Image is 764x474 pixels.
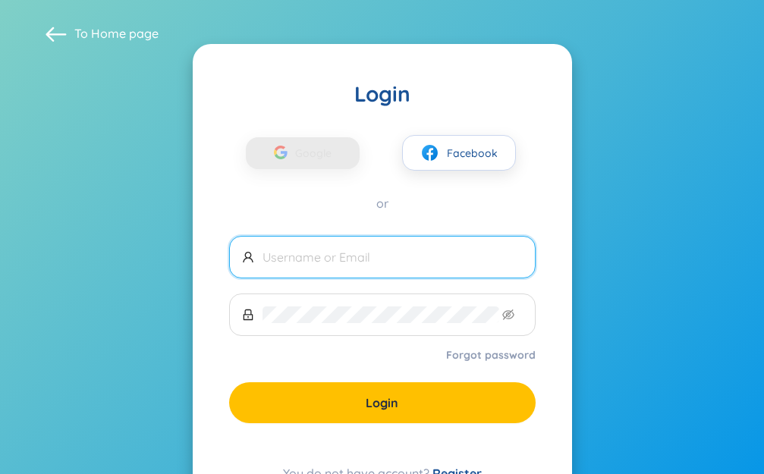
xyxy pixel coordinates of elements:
div: or [229,195,536,212]
span: user [242,251,254,263]
a: Home page [91,26,159,41]
span: Login [366,394,398,411]
button: Login [229,382,536,423]
span: lock [242,309,254,321]
span: To [74,25,159,42]
input: Username or Email [263,249,523,265]
span: Facebook [447,145,498,162]
span: eye-invisible [502,309,514,321]
button: facebookFacebook [402,135,516,171]
div: Login [229,80,536,108]
img: facebook [420,143,439,162]
button: Google [246,137,360,169]
a: Forgot password [446,347,536,363]
span: Google [295,137,339,169]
